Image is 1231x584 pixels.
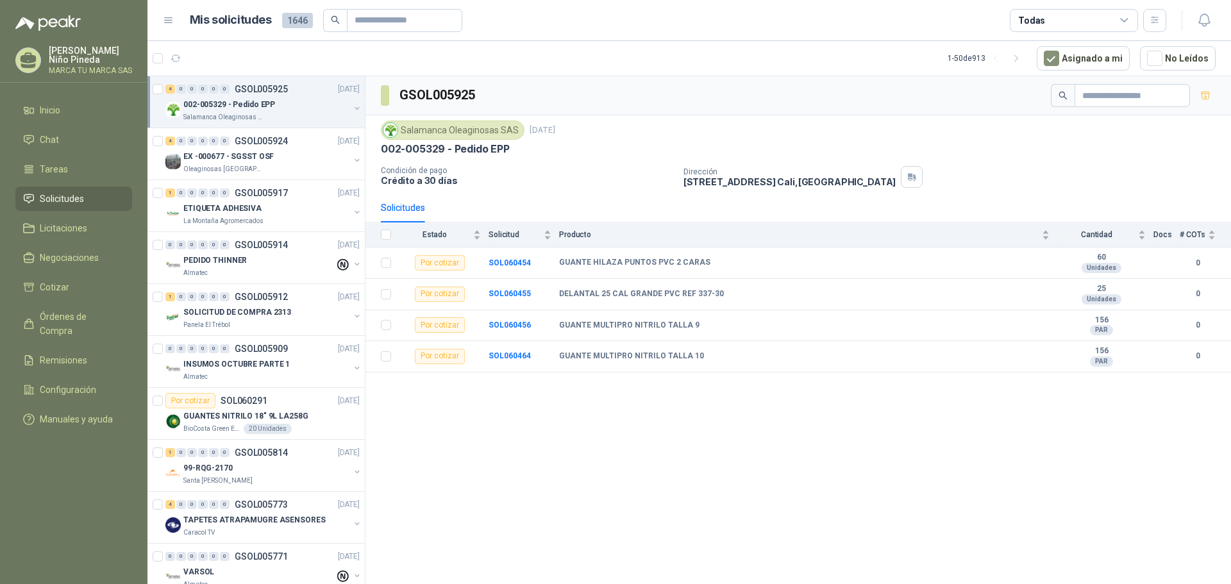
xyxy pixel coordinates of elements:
[40,221,87,235] span: Licitaciones
[198,448,208,457] div: 0
[176,552,186,561] div: 0
[183,372,208,382] p: Almatec
[165,393,215,408] div: Por cotizar
[1090,325,1113,335] div: PAR
[165,289,362,330] a: 1 0 0 0 0 0 GSOL005912[DATE] Company LogoSOLICITUD DE COMPRA 2313Panela El Trébol
[176,344,186,353] div: 0
[415,317,465,333] div: Por cotizar
[381,201,425,215] div: Solicitudes
[183,424,241,434] p: BioCosta Green Energy S.A.S
[198,344,208,353] div: 0
[198,500,208,509] div: 0
[176,137,186,146] div: 0
[198,552,208,561] div: 0
[489,222,559,247] th: Solicitud
[15,216,132,240] a: Licitaciones
[187,240,197,249] div: 0
[1057,284,1146,294] b: 25
[559,351,704,362] b: GUANTE MULTIPRO NITRILO TALLA 10
[183,514,326,526] p: TAPETES ATRAPAMUGRE ASENSORES
[1180,230,1205,239] span: # COTs
[176,292,186,301] div: 0
[165,445,362,486] a: 1 0 0 0 0 0 GSOL005814[DATE] Company Logo99-RQG-2170Santa [PERSON_NAME]
[165,137,175,146] div: 4
[489,351,531,360] a: SOL060464
[415,349,465,364] div: Por cotizar
[183,320,230,330] p: Panela El Trébol
[49,67,132,74] p: MARCA TU MARCA SAS
[244,424,292,434] div: 20 Unidades
[165,465,181,481] img: Company Logo
[40,103,60,117] span: Inicio
[221,396,267,405] p: SOL060291
[1057,315,1146,326] b: 156
[40,383,96,397] span: Configuración
[165,341,362,382] a: 0 0 0 0 0 0 GSOL005909[DATE] Company LogoINSUMOS OCTUBRE PARTE 1Almatec
[40,251,99,265] span: Negociaciones
[187,500,197,509] div: 0
[165,310,181,325] img: Company Logo
[165,237,362,278] a: 0 0 0 0 0 0 GSOL005914[DATE] Company LogoPEDIDO THINNERAlmatec
[220,344,230,353] div: 0
[235,448,288,457] p: GSOL005814
[147,388,365,440] a: Por cotizarSOL060291[DATE] Company LogoGUANTES NITRILO 18" 9L LA258GBioCosta Green Energy S.A.S20...
[165,552,175,561] div: 0
[209,500,219,509] div: 0
[187,344,197,353] div: 0
[338,395,360,407] p: [DATE]
[1090,356,1113,367] div: PAR
[559,230,1039,239] span: Producto
[165,240,175,249] div: 0
[209,344,219,353] div: 0
[220,292,230,301] div: 0
[683,176,896,187] p: [STREET_ADDRESS] Cali , [GEOGRAPHIC_DATA]
[338,499,360,511] p: [DATE]
[209,137,219,146] div: 0
[235,240,288,249] p: GSOL005914
[165,85,175,94] div: 4
[1180,350,1216,362] b: 0
[165,292,175,301] div: 1
[1082,263,1121,273] div: Unidades
[165,258,181,273] img: Company Logo
[220,500,230,509] div: 0
[183,112,264,122] p: Salamanca Oleaginosas SAS
[282,13,313,28] span: 1646
[220,188,230,197] div: 0
[399,222,489,247] th: Estado
[183,476,253,486] p: Santa [PERSON_NAME]
[489,289,531,298] a: SOL060455
[187,292,197,301] div: 0
[1037,46,1130,71] button: Asignado a mi
[220,137,230,146] div: 0
[489,258,531,267] b: SOL060454
[338,239,360,251] p: [DATE]
[338,135,360,147] p: [DATE]
[1057,230,1135,239] span: Cantidad
[165,133,362,174] a: 4 0 0 0 0 0 GSOL005924[DATE] Company LogoEX -000677 - SGSST OSFOleaginosas [GEOGRAPHIC_DATA]
[183,203,262,215] p: ETIQUETA ADHESIVA
[165,81,362,122] a: 4 0 0 0 0 0 GSOL005925[DATE] Company Logo002-005329 - Pedido EPPSalamanca Oleaginosas SAS
[209,240,219,249] div: 0
[190,11,272,29] h1: Mis solicitudes
[165,362,181,377] img: Company Logo
[415,287,465,302] div: Por cotizar
[209,552,219,561] div: 0
[220,85,230,94] div: 0
[489,321,531,330] b: SOL060456
[40,412,113,426] span: Manuales y ayuda
[183,410,308,422] p: GUANTES NITRILO 18" 9L LA258G
[187,552,197,561] div: 0
[1018,13,1045,28] div: Todas
[15,305,132,343] a: Órdenes de Compra
[183,151,274,163] p: EX -000677 - SGSST OSF
[1180,288,1216,300] b: 0
[338,551,360,563] p: [DATE]
[338,187,360,199] p: [DATE]
[381,121,524,140] div: Salamanca Oleaginosas SAS
[415,255,465,271] div: Por cotizar
[220,240,230,249] div: 0
[559,222,1057,247] th: Producto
